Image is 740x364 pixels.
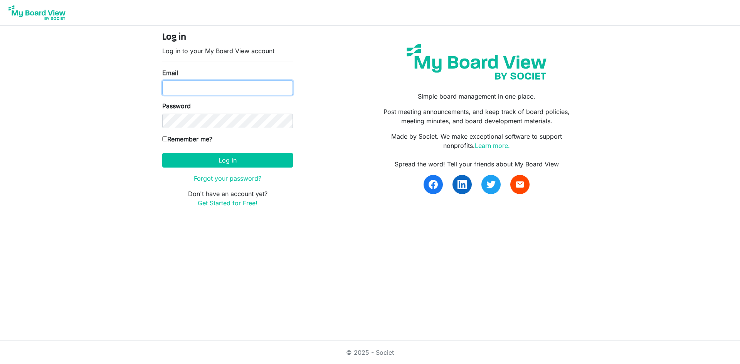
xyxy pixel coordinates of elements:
[198,199,257,207] a: Get Started for Free!
[162,32,293,43] h4: Log in
[376,107,578,126] p: Post meeting announcements, and keep track of board policies, meeting minutes, and board developm...
[376,92,578,101] p: Simple board management in one place.
[162,68,178,77] label: Email
[429,180,438,189] img: facebook.svg
[162,46,293,55] p: Log in to your My Board View account
[376,132,578,150] p: Made by Societ. We make exceptional software to support nonprofits.
[162,136,167,141] input: Remember me?
[401,38,552,86] img: my-board-view-societ.svg
[376,159,578,169] div: Spread the word! Tell your friends about My Board View
[162,153,293,168] button: Log in
[162,189,293,208] p: Don't have an account yet?
[510,175,530,194] a: email
[486,180,496,189] img: twitter.svg
[346,349,394,356] a: © 2025 - Societ
[162,134,212,144] label: Remember me?
[162,101,191,111] label: Password
[515,180,525,189] span: email
[457,180,467,189] img: linkedin.svg
[475,142,510,149] a: Learn more.
[194,174,261,182] a: Forgot your password?
[6,3,68,22] img: My Board View Logo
